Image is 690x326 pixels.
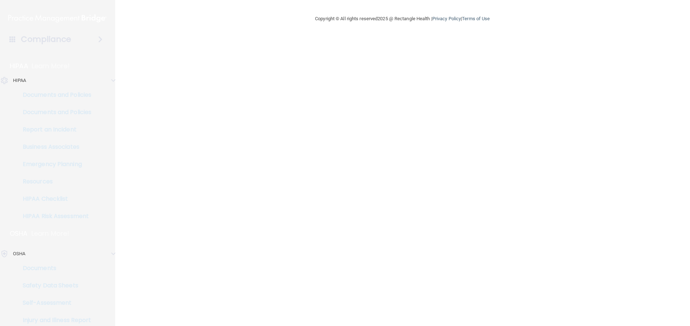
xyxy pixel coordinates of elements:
p: Business Associates [5,143,103,151]
p: Documents [5,265,103,272]
p: HIPAA [13,76,26,85]
p: Resources [5,178,103,185]
p: HIPAA [10,62,28,70]
p: Injury and Illness Report [5,317,103,324]
p: Emergency Planning [5,161,103,168]
img: PMB logo [8,11,106,26]
p: Report an Incident [5,126,103,133]
div: Copyright © All rights reserved 2025 @ Rectangle Health | | [271,7,534,30]
a: Terms of Use [462,16,490,21]
p: Safety Data Sheets [5,282,103,289]
p: Documents and Policies [5,109,103,116]
p: Learn More! [32,62,70,70]
a: Privacy Policy [432,16,461,21]
p: OSHA [10,229,28,238]
h4: Compliance [21,34,71,44]
p: Documents and Policies [5,91,103,99]
p: OSHA [13,249,25,258]
p: HIPAA Checklist [5,195,103,203]
p: Learn More! [31,229,70,238]
p: Self-Assessment [5,299,103,307]
p: HIPAA Risk Assessment [5,213,103,220]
